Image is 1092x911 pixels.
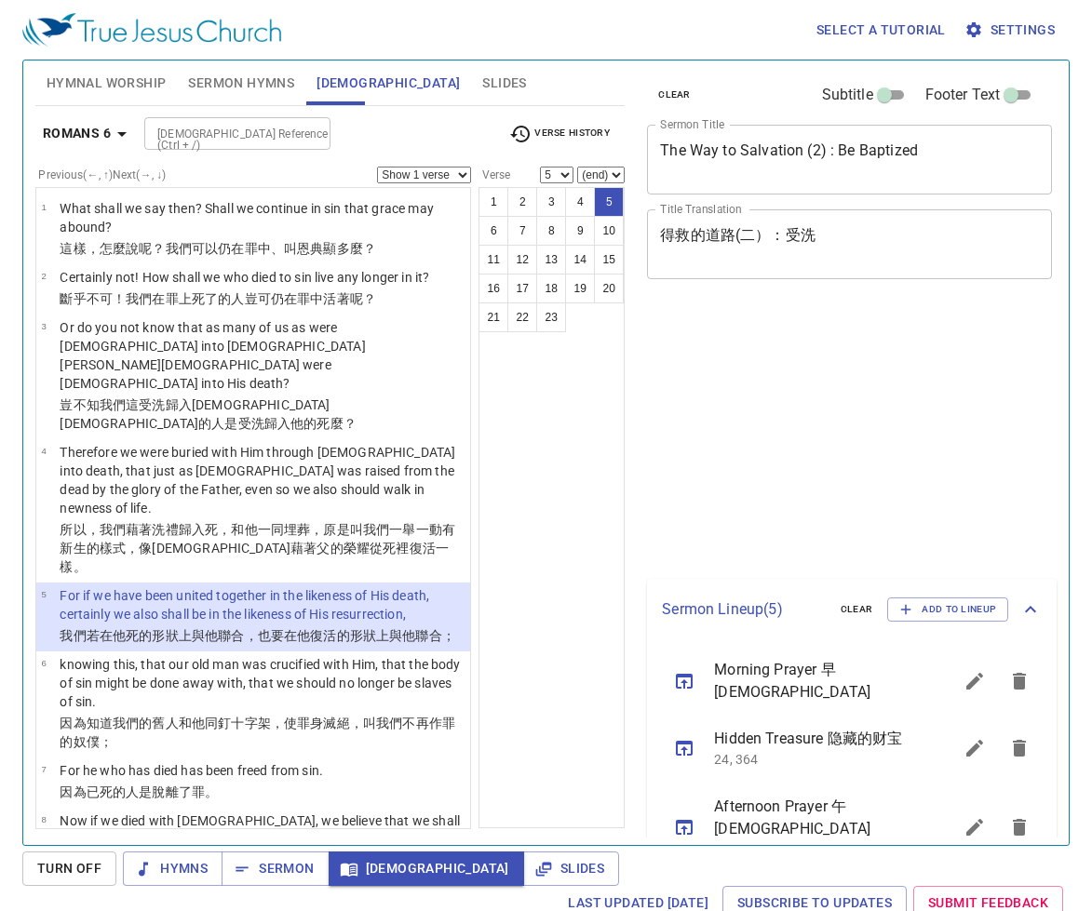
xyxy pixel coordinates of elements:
[899,601,996,618] span: Add to Lineup
[139,241,376,256] wg2046: 呢？我們可以仍在
[150,123,294,144] input: Type Bible Reference
[236,857,314,880] span: Sermon
[714,796,908,840] span: Afternoon Prayer 午[DEMOGRAPHIC_DATA]
[188,72,294,95] span: Sermon Hymns
[41,321,46,331] span: 3
[330,416,357,431] wg2288: 麼？
[961,13,1062,47] button: Settings
[507,216,537,246] button: 7
[816,19,946,42] span: Select a tutorial
[60,716,455,749] wg2257: 舊
[714,728,908,750] span: Hidden Treasure 隐藏的财宝
[290,416,357,431] wg1519: 他的
[60,522,455,574] wg1223: 洗禮
[22,13,281,47] img: True Jesus Church
[323,241,376,256] wg5485: 顯多
[60,522,455,574] wg846: 一同埋葬
[565,274,595,303] button: 19
[198,416,357,431] wg2424: 的人是受洗
[660,226,1039,261] textarea: 得救的道路(二）：受洗
[536,245,566,275] button: 13
[658,87,691,103] span: clear
[179,628,455,643] wg3667: 上與他聯合
[60,318,465,393] p: Or do you not know that as many of us as were [DEMOGRAPHIC_DATA] into [DEMOGRAPHIC_DATA][PERSON_N...
[87,784,219,799] wg1063: 已死的人
[126,628,455,643] wg846: 死
[640,299,973,572] iframe: from-child
[41,589,46,599] span: 5
[60,289,429,308] p: 斷乎不可
[647,579,1057,640] div: Sermon Lineup(5)clearAdd to Lineup
[887,597,1008,622] button: Add to Lineup
[841,601,873,618] span: clear
[509,123,610,145] span: Verse History
[714,659,908,703] span: Morning Prayer 早[DEMOGRAPHIC_DATA]
[60,522,455,574] wg908: 歸入
[60,541,449,574] wg5618: [DEMOGRAPHIC_DATA]
[47,72,167,95] span: Hymnal Worship
[60,714,465,751] p: 因為
[507,302,537,332] button: 22
[60,443,465,517] p: Therefore we were buried with Him through [DEMOGRAPHIC_DATA] into death, that just as [DEMOGRAPHI...
[565,245,595,275] button: 14
[60,522,455,574] wg3767: ，我們藉著
[317,416,356,431] wg846: 死
[60,199,465,236] p: What shall we say then? Shall we continue in sin that grace may abound?
[41,764,46,774] span: 7
[43,122,111,145] b: Romans 6
[41,271,46,281] span: 2
[245,628,455,643] wg4854: ，也
[41,446,46,456] span: 4
[245,241,377,256] wg1961: 罪
[594,187,624,217] button: 5
[60,397,357,431] wg50: 我們
[284,291,376,306] wg2089: 在罪中
[284,628,455,643] wg2071: 在他復活
[350,241,376,256] wg4121: 麼？
[258,241,376,256] wg266: 中、叫
[60,655,465,711] p: knowing this, that our old man was crucified with Him, that the body of sin might be done away wi...
[113,628,455,643] wg1096: 他
[271,628,455,643] wg2532: 要
[565,216,595,246] button: 9
[35,116,141,151] button: Romans 6
[41,202,46,212] span: 1
[126,241,376,256] wg5101: 說
[536,274,566,303] button: 18
[60,397,357,431] wg3745: 這受洗
[60,761,323,780] p: For he who has died has been freed from sin.
[329,851,524,886] button: [DEMOGRAPHIC_DATA]
[60,522,455,574] wg1519: 死
[660,141,1039,177] textarea: The Way to Salvation (2) : Be Baptized
[138,857,208,880] span: Hymns
[60,541,449,574] wg1722: 新
[523,851,619,886] button: Slides
[60,520,465,576] p: 所以
[60,239,465,258] p: 這樣
[60,716,455,749] wg444: 和他同釘十字架
[60,522,455,574] wg2443: 我們
[647,84,702,106] button: clear
[594,216,624,246] button: 10
[317,72,460,95] span: [DEMOGRAPHIC_DATA]
[60,268,429,287] p: Certainly not! How shall we who died to sin live any longer in it?
[41,658,46,668] span: 6
[60,734,113,749] wg266: 的奴僕
[809,13,953,47] button: Select a tutorial
[479,274,508,303] button: 16
[60,626,465,645] p: 我們若
[60,586,465,623] p: For if we have been united together in the likeness of His death, certainly we also shall be in t...
[60,541,449,574] wg2538: 生
[60,522,455,574] wg2288: ，和他
[60,716,455,749] wg1097: 我們的
[479,245,508,275] button: 11
[714,750,908,769] p: 24, 364
[536,302,566,332] button: 23
[123,851,222,886] button: Hymns
[507,274,537,303] button: 17
[60,416,357,431] wg5547: [DEMOGRAPHIC_DATA]
[829,598,884,621] button: clear
[41,814,46,824] span: 8
[192,784,218,799] wg1344: 罪
[87,241,376,256] wg3767: ，怎麼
